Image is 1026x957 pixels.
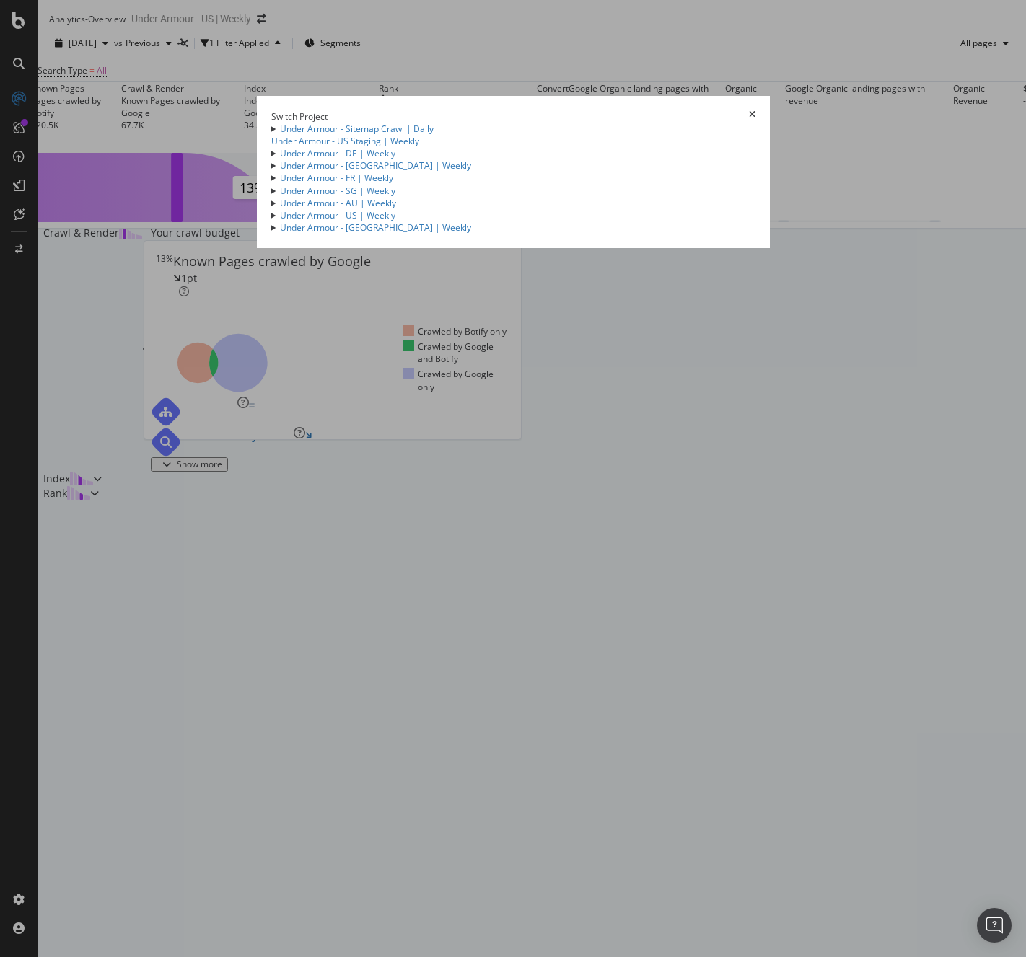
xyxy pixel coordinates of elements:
div: Switch Project [271,110,328,123]
a: Under Armour - [GEOGRAPHIC_DATA] | Weekly [280,159,471,172]
a: Under Armour - Sitemap Crawl | Daily [280,123,434,135]
a: Under Armour - DE | Weekly [280,147,395,159]
a: Under Armour - FR | Weekly [280,172,393,184]
summary: Under Armour - FR | Weekly [271,172,755,184]
summary: Under Armour - [GEOGRAPHIC_DATA] | Weekly [271,221,755,234]
summary: Under Armour - US | Weekly [271,209,755,221]
summary: Under Armour - AU | Weekly [271,197,755,209]
summary: Under Armour - Sitemap Crawl | Daily [271,123,755,135]
a: Under Armour - AU | Weekly [280,197,396,209]
summary: Under Armour - SG | Weekly [271,185,755,197]
a: Under Armour - US Staging | Weekly [271,135,419,147]
a: Under Armour - US | Weekly [280,209,395,221]
summary: Under Armour - DE | Weekly [271,147,755,159]
div: Open Intercom Messenger [977,908,1012,943]
a: Under Armour - [GEOGRAPHIC_DATA] | Weekly [280,221,471,234]
div: times [749,110,755,123]
a: Under Armour - SG | Weekly [280,185,395,197]
div: modal [257,96,770,248]
summary: Under Armour - [GEOGRAPHIC_DATA] | Weekly [271,159,755,172]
